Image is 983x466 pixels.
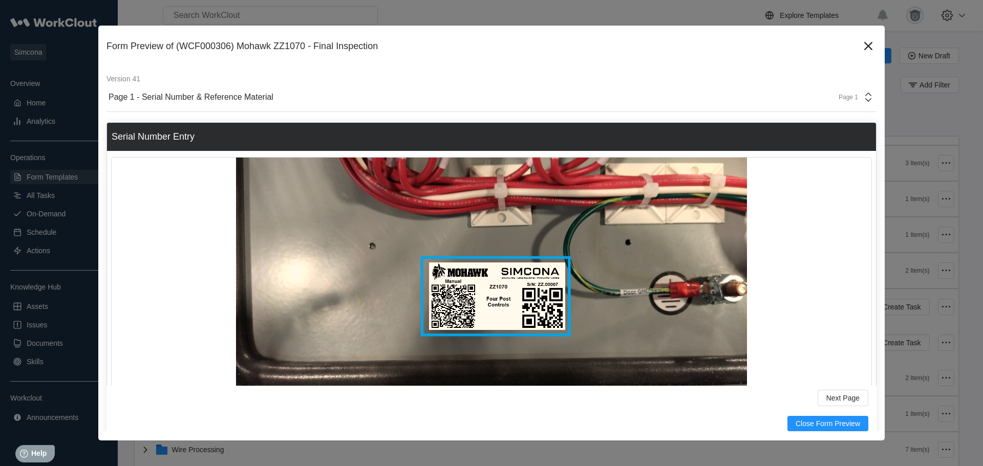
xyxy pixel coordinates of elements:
img: finishedserial.jpg [236,158,747,445]
span: Next Page [826,394,860,402]
div: Page 1 - Serial Number & Reference Material [109,93,273,102]
button: Next Page [818,390,868,406]
div: Version 41 [106,75,877,83]
span: Close Form Preview [796,420,860,427]
button: Close Form Preview [787,416,868,431]
div: Page 1 [832,94,858,101]
div: Form Preview of (WCF000306) Mohawk ZZ1070 - Final Inspection [106,41,860,52]
div: Serial Number Entry [112,131,195,142]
